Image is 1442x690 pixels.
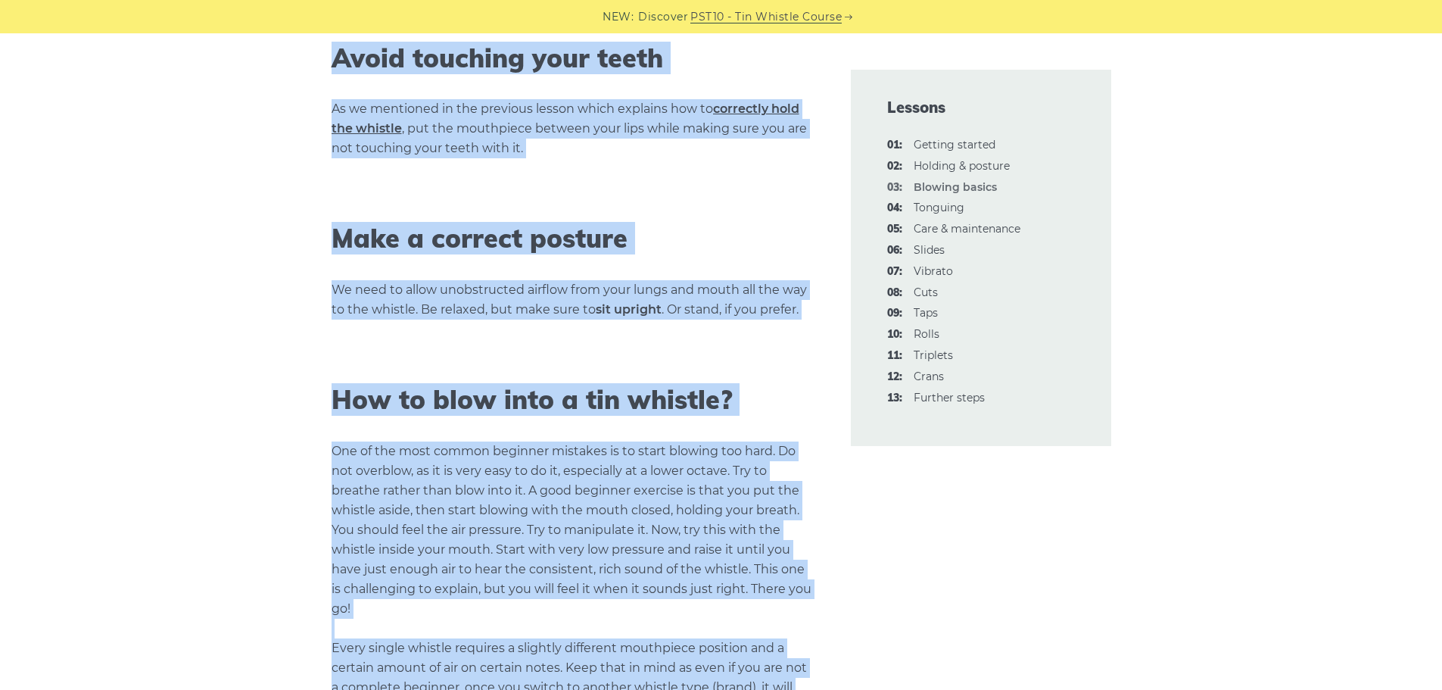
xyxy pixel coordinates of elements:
span: 08: [887,284,902,302]
span: 02: [887,158,902,176]
a: 13:Further steps [914,391,985,404]
span: 03: [887,179,902,197]
span: 13: [887,389,902,407]
a: 02:Holding & posture [914,159,1010,173]
a: 11:Triplets [914,348,953,362]
a: PST10 - Tin Whistle Course [690,8,842,26]
a: 01:Getting started [914,138,995,151]
a: 06:Slides [914,243,945,257]
span: 11: [887,347,902,365]
span: 05: [887,220,902,239]
span: 07: [887,263,902,281]
h2: Make a correct posture [332,223,814,254]
a: 10:Rolls [914,327,939,341]
a: 12:Crans [914,370,944,383]
strong: sit upright [596,302,662,317]
a: 09:Taps [914,306,938,320]
span: 10: [887,326,902,344]
a: 07:Vibrato [914,264,953,278]
a: 04:Tonguing [914,201,964,214]
span: Lessons [887,97,1075,118]
p: As we mentioned in the previous lesson which explains how to , put the mouthpiece between your li... [332,99,814,158]
span: 04: [887,199,902,217]
a: 08:Cuts [914,286,938,299]
span: NEW: [603,8,634,26]
span: 01: [887,136,902,155]
span: 06: [887,242,902,260]
h2: Avoid touching your teeth [332,43,814,74]
strong: Blowing basics [914,180,997,194]
span: 09: [887,304,902,323]
p: We need to allow unobstructed airflow from your lungs and mouth all the way to the whistle. Be re... [332,280,814,320]
h2: How to blow into a tin whistle? [332,385,814,416]
span: 12: [887,368,902,386]
span: Discover [638,8,688,26]
a: 05:Care & maintenance [914,222,1020,236]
